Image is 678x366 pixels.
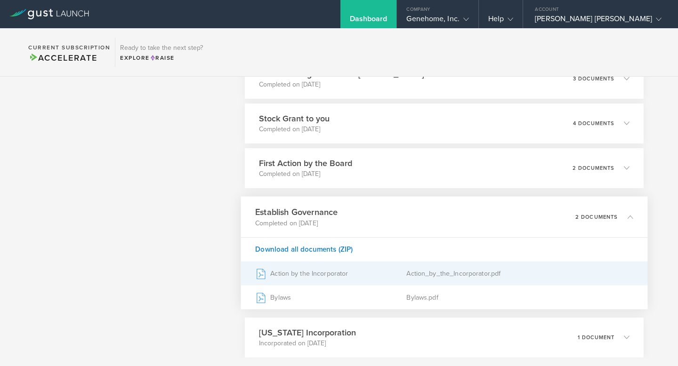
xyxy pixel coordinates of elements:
[578,335,614,340] p: 1 document
[255,286,406,309] div: Bylaws
[573,121,614,126] p: 4 documents
[120,54,203,62] div: Explore
[575,214,618,219] p: 2 documents
[255,218,338,228] p: Completed on [DATE]
[631,321,678,366] iframe: Chat Widget
[488,14,513,28] div: Help
[28,53,97,63] span: Accelerate
[255,262,406,285] div: Action by the Incorporator
[259,125,330,134] p: Completed on [DATE]
[259,80,424,89] p: Completed on [DATE]
[573,76,614,81] p: 3 documents
[259,157,352,169] h3: First Action by the Board
[259,169,352,179] p: Completed on [DATE]
[535,14,662,28] div: [PERSON_NAME] [PERSON_NAME]
[259,112,330,125] h3: Stock Grant to you
[573,166,614,171] p: 2 documents
[115,38,208,67] div: Ready to take the next step?ExploreRaise
[406,14,468,28] div: Genehome, Inc.
[120,45,203,51] h3: Ready to take the next step?
[406,286,633,309] div: Bylaws.pdf
[255,206,338,218] h3: Establish Governance
[28,45,110,50] h2: Current Subscription
[241,237,647,261] div: Download all documents (ZIP)
[350,14,387,28] div: Dashboard
[259,339,356,348] p: Incorporated on [DATE]
[259,326,356,339] h3: [US_STATE] Incorporation
[406,262,633,285] div: Action_by_the_Incorporator.pdf
[150,55,175,61] span: Raise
